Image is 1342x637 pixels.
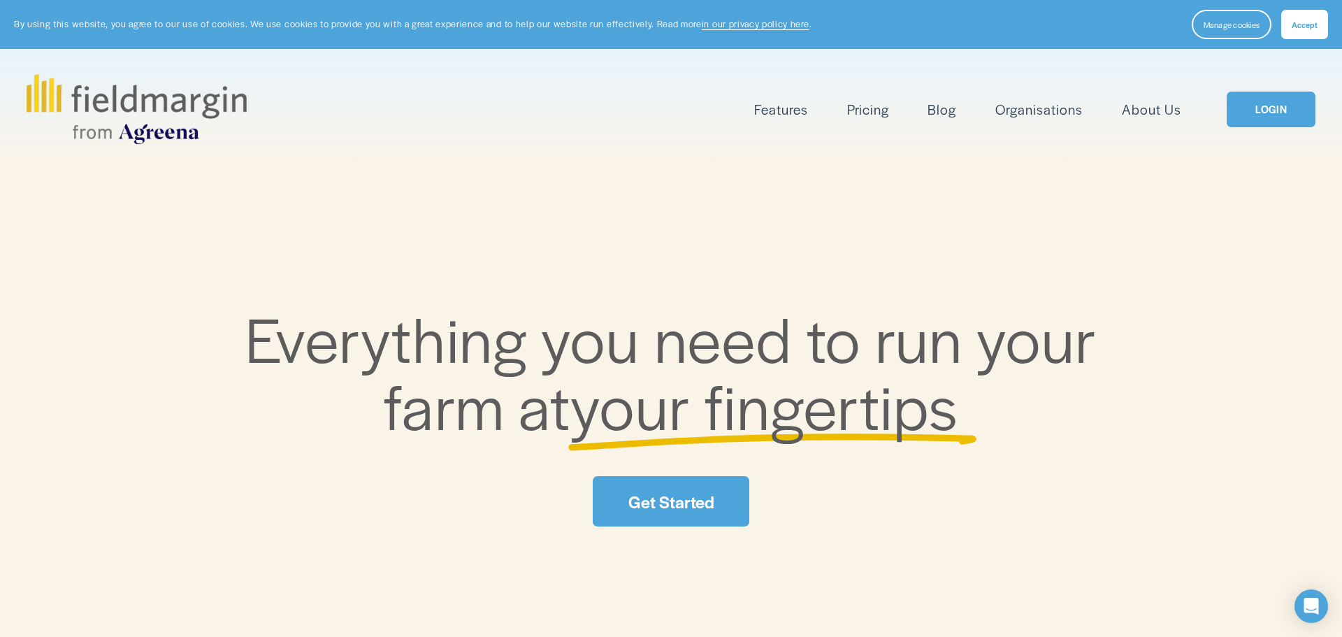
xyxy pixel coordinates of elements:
[1294,589,1328,623] div: Open Intercom Messenger
[570,361,958,448] span: your fingertips
[847,98,889,121] a: Pricing
[1292,19,1318,30] span: Accept
[1227,92,1315,127] a: LOGIN
[1204,19,1260,30] span: Manage cookies
[754,99,808,120] span: Features
[245,294,1111,448] span: Everything you need to run your farm at
[593,476,749,526] a: Get Started
[1192,10,1271,39] button: Manage cookies
[754,98,808,121] a: folder dropdown
[702,17,809,30] a: in our privacy policy here
[1281,10,1328,39] button: Accept
[928,98,956,121] a: Blog
[27,74,246,144] img: fieldmargin.com
[1122,98,1181,121] a: About Us
[14,17,811,31] p: By using this website, you agree to our use of cookies. We use cookies to provide you with a grea...
[995,98,1083,121] a: Organisations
